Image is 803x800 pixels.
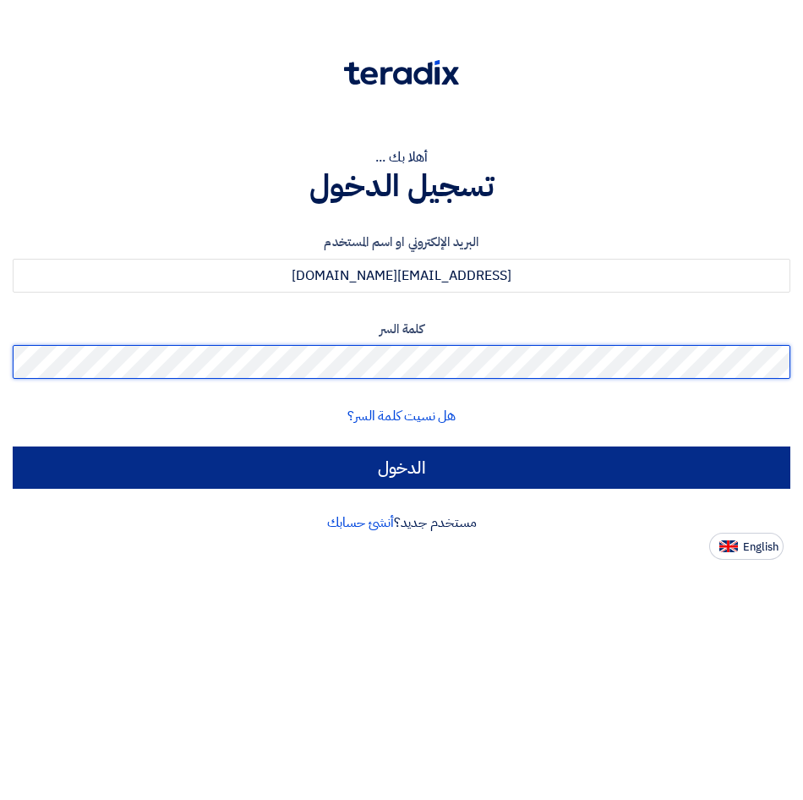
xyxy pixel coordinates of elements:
span: English [743,541,778,553]
img: en-US.png [719,540,738,553]
img: Teradix logo [344,60,459,85]
label: كلمة السر [13,320,790,339]
div: أهلا بك ... [13,147,790,167]
input: الدخول [13,447,790,489]
div: مستخدم جديد؟ [13,512,790,533]
a: أنشئ حسابك [327,512,394,533]
input: أدخل بريد العمل الإلكتروني او اسم المستخدم الخاص بك ... [13,259,790,293]
h1: تسجيل الدخول [13,167,790,205]
a: هل نسيت كلمة السر؟ [347,406,456,426]
label: البريد الإلكتروني او اسم المستخدم [13,233,790,252]
button: English [709,533,784,560]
